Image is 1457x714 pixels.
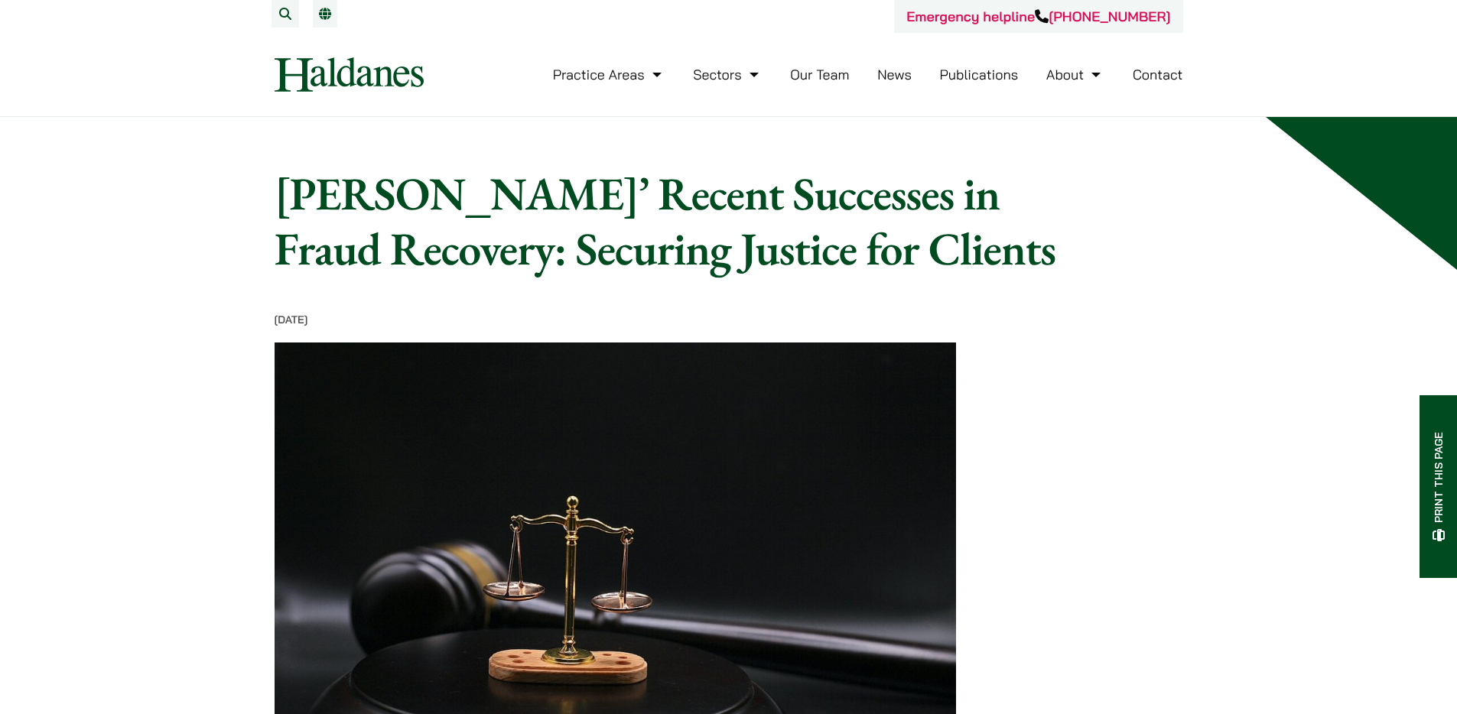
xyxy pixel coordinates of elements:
a: Our Team [790,66,849,83]
a: Contact [1133,66,1183,83]
a: About [1046,66,1104,83]
a: Switch to EN [319,8,331,20]
img: Logo of Haldanes [275,57,424,92]
a: Practice Areas [553,66,665,83]
a: Publications [940,66,1019,83]
a: News [877,66,912,83]
a: Sectors [693,66,762,83]
time: [DATE] [275,313,308,326]
h1: [PERSON_NAME]’ Recent Successes in Fraud Recovery: Securing Justice for Clients [275,166,1068,276]
a: Emergency helpline[PHONE_NUMBER] [906,8,1170,25]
